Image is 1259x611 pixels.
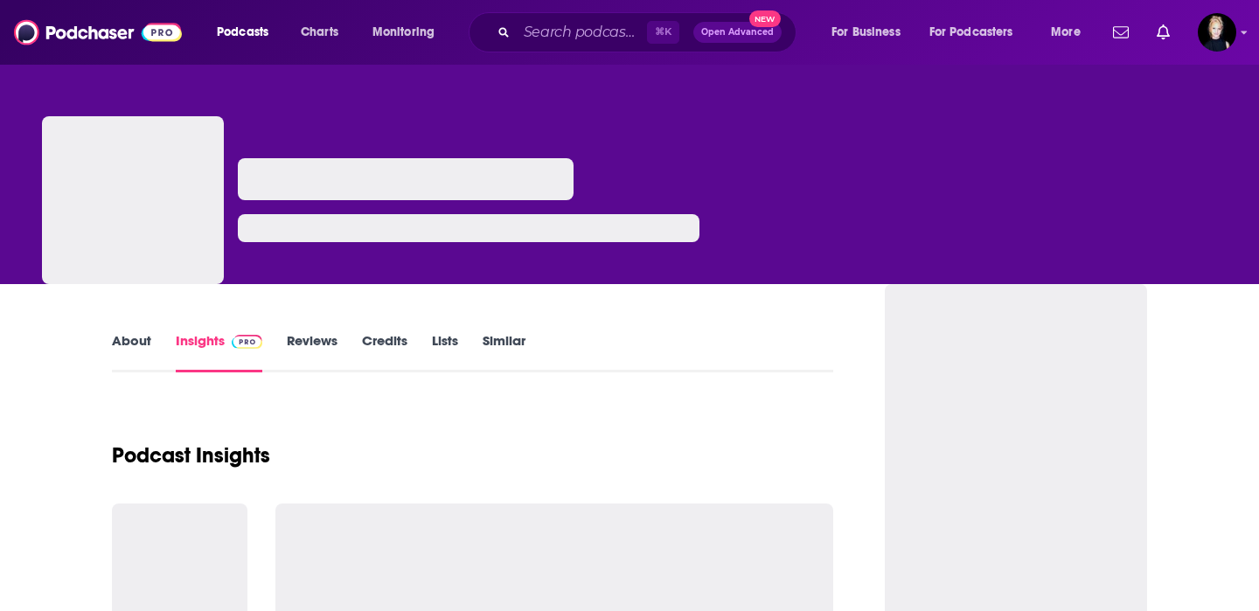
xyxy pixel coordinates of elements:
img: Podchaser Pro [232,335,262,349]
span: Monitoring [372,20,435,45]
a: Charts [289,18,349,46]
a: Similar [483,332,525,372]
a: Reviews [287,332,337,372]
span: More [1051,20,1081,45]
button: open menu [360,18,457,46]
span: For Business [831,20,901,45]
span: Podcasts [217,20,268,45]
span: ⌘ K [647,21,679,44]
button: open menu [1039,18,1102,46]
a: Credits [362,332,407,372]
span: Open Advanced [701,28,774,37]
img: Podchaser - Follow, Share and Rate Podcasts [14,16,182,49]
a: Show notifications dropdown [1106,17,1136,47]
div: Search podcasts, credits, & more... [485,12,813,52]
button: open menu [819,18,922,46]
a: InsightsPodchaser Pro [176,332,262,372]
span: Charts [301,20,338,45]
h1: Podcast Insights [112,442,270,469]
input: Search podcasts, credits, & more... [517,18,647,46]
span: New [749,10,781,27]
a: Show notifications dropdown [1150,17,1177,47]
button: Show profile menu [1198,13,1236,52]
button: open menu [918,18,1039,46]
button: open menu [205,18,291,46]
a: Lists [432,332,458,372]
a: About [112,332,151,372]
span: For Podcasters [929,20,1013,45]
span: Logged in as Passell [1198,13,1236,52]
button: Open AdvancedNew [693,22,782,43]
img: User Profile [1198,13,1236,52]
